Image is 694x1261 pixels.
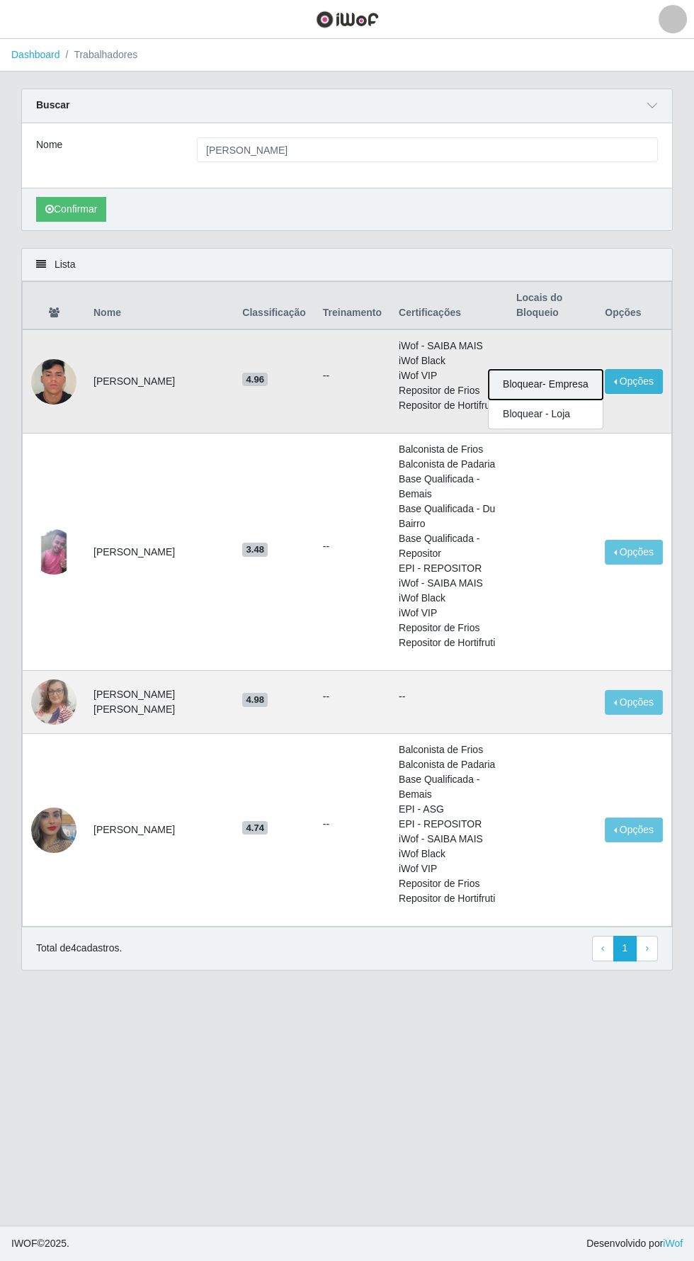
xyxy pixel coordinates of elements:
[11,1238,38,1249] span: IWOF
[586,1236,683,1251] span: Desenvolvido por
[11,1236,69,1251] span: © 2025 .
[323,689,382,704] ul: --
[399,861,499,876] li: iWof VIP
[399,621,499,635] li: Repositor de Frios
[242,373,268,387] span: 4.96
[605,540,663,565] button: Opções
[36,137,62,152] label: Nome
[399,635,499,650] li: Repositor de Hortifruti
[592,936,658,961] nav: pagination
[314,282,390,330] th: Treinamento
[31,352,76,412] img: 1695142602485.jpeg
[399,876,499,891] li: Repositor de Frios
[399,772,499,802] li: Base Qualificada - Bemais
[85,282,234,330] th: Nome
[605,369,663,394] button: Opções
[592,936,614,961] a: Previous
[399,502,499,531] li: Base Qualificada - Du Bairro
[323,539,382,554] ul: --
[399,742,499,757] li: Balconista de Frios
[11,49,60,60] a: Dashboard
[85,671,234,734] td: [PERSON_NAME] [PERSON_NAME]
[197,137,658,162] input: Digite o Nome...
[596,282,671,330] th: Opções
[85,434,234,671] td: [PERSON_NAME]
[399,847,499,861] li: iWof Black
[508,282,596,330] th: Locais do Bloqueio
[323,817,382,832] ul: --
[645,942,649,954] span: ›
[399,561,499,576] li: EPI - REPOSITOR
[399,832,499,847] li: iWof - SAIBA MAIS
[489,370,603,400] button: Bloquear - Empresa
[399,817,499,832] li: EPI - REPOSITOR
[60,47,138,62] li: Trabalhadores
[242,821,268,835] span: 4.74
[242,543,268,557] span: 3.48
[399,398,499,413] li: Repositor de Hortifruti
[399,689,499,704] p: --
[399,383,499,398] li: Repositor de Frios
[399,442,499,457] li: Balconista de Frios
[36,197,106,222] button: Confirmar
[316,11,379,28] img: CoreUI Logo
[636,936,658,961] a: Next
[323,368,382,383] ul: --
[399,457,499,472] li: Balconista de Padaria
[399,354,499,368] li: iWof Black
[22,249,672,281] div: Lista
[399,591,499,606] li: iWof Black
[85,329,234,434] td: [PERSON_NAME]
[399,531,499,561] li: Base Qualificada - Repositor
[85,734,234,927] td: [PERSON_NAME]
[31,529,76,575] img: 1691035416773.jpeg
[605,690,663,715] button: Opções
[390,282,508,330] th: Certificações
[605,818,663,842] button: Opções
[399,802,499,817] li: EPI - ASG
[234,282,314,330] th: Classificação
[399,339,499,354] li: iWof - SAIBA MAIS
[601,942,605,954] span: ‹
[663,1238,683,1249] a: iWof
[399,368,499,383] li: iWof VIP
[613,936,637,961] a: 1
[399,891,499,906] li: Repositor de Hortifruti
[31,790,76,871] img: 1653531676872.jpeg
[36,941,122,956] p: Total de 4 cadastros.
[36,99,69,111] strong: Buscar
[489,400,603,429] button: Bloquear - Loja
[399,757,499,772] li: Balconista de Padaria
[399,606,499,621] li: iWof VIP
[399,576,499,591] li: iWof - SAIBA MAIS
[399,472,499,502] li: Base Qualificada - Bemais
[242,693,268,707] span: 4.98
[31,672,76,733] img: 1703421823081.jpeg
